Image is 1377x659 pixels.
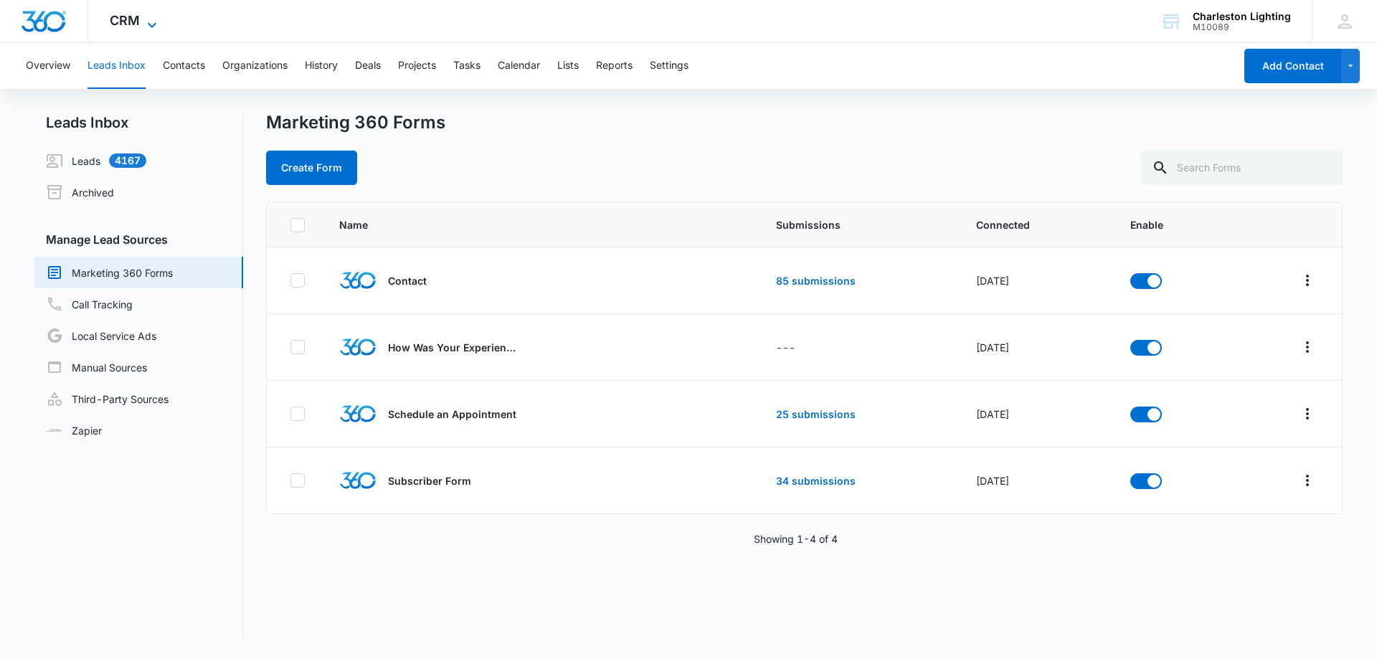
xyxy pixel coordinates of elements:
div: [DATE] [976,407,1096,422]
button: Deals [355,43,381,89]
span: Name [339,217,676,232]
a: Call Tracking [46,295,133,313]
div: account id [1193,22,1291,32]
button: Organizations [222,43,288,89]
p: How Was Your Experience [388,340,517,355]
a: Archived [46,184,114,201]
a: Leads4167 [46,152,146,169]
a: 25 submissions [776,408,856,420]
p: Contact [388,273,427,288]
div: [DATE] [976,340,1096,355]
button: Reports [596,43,633,89]
p: Subscriber Form [388,473,471,488]
div: [DATE] [976,473,1096,488]
span: --- [776,341,795,354]
h2: Leads Inbox [34,112,243,133]
button: Settings [650,43,688,89]
span: Enable [1130,217,1214,232]
h1: Marketing 360 Forms [266,112,445,133]
button: Overflow Menu [1296,269,1319,292]
a: 85 submissions [776,275,856,287]
a: Third-Party Sources [46,390,169,407]
button: Lists [557,43,579,89]
button: Overflow Menu [1296,469,1319,492]
button: Projects [398,43,436,89]
div: account name [1193,11,1291,22]
p: Showing 1-4 of 4 [754,531,838,546]
div: [DATE] [976,273,1096,288]
button: Overflow Menu [1296,336,1319,359]
button: Create Form [266,151,357,185]
button: Calendar [498,43,540,89]
a: Local Service Ads [46,327,156,344]
span: Connected [976,217,1096,232]
a: 34 submissions [776,475,856,487]
button: Overflow Menu [1296,402,1319,425]
span: CRM [110,13,140,28]
button: Overview [26,43,70,89]
button: Tasks [453,43,481,89]
a: Marketing 360 Forms [46,264,173,281]
h3: Manage Lead Sources [34,231,243,248]
a: Manual Sources [46,359,147,376]
input: Search Forms [1140,151,1343,185]
a: Zapier [46,423,102,438]
button: Add Contact [1244,49,1341,83]
button: Leads Inbox [87,43,146,89]
button: History [305,43,338,89]
button: Contacts [163,43,205,89]
span: Submissions [776,217,941,232]
p: Schedule an Appointment [388,407,516,422]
